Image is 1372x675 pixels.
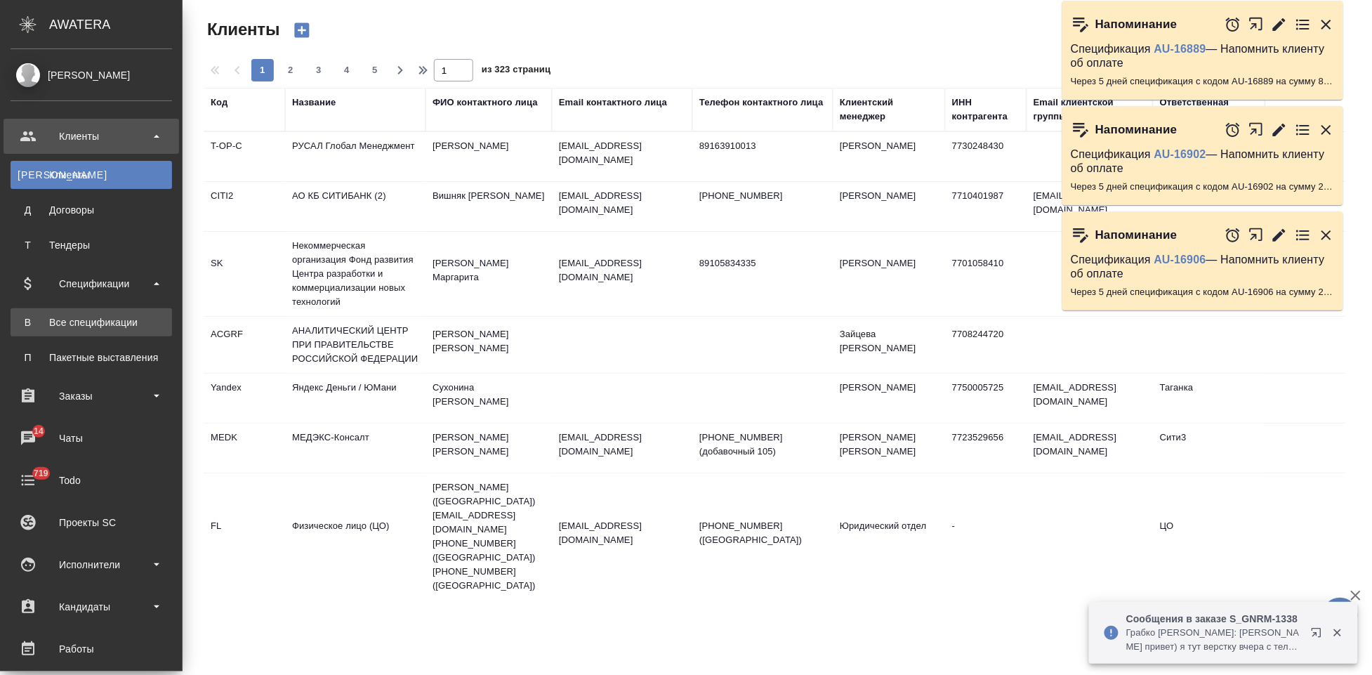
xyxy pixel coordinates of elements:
button: Закрыть [1323,627,1352,639]
div: Чаты [11,428,172,449]
button: Открыть в новой вкладке [1248,9,1265,39]
span: Клиенты [204,18,279,41]
p: Спецификация — Напомнить клиенту об оплате [1071,148,1335,176]
button: Создать [285,18,319,42]
td: Яндекс Деньги / ЮМани [285,374,426,423]
p: [PHONE_NUMBER] ([GEOGRAPHIC_DATA]) [699,519,826,547]
div: [PERSON_NAME] [11,67,172,83]
button: Редактировать [1271,122,1288,138]
td: MEDK [204,424,285,473]
td: [EMAIL_ADDRESS][DOMAIN_NAME] [1027,374,1153,423]
a: 719Todo [4,463,179,498]
td: 7710401987 [945,182,1027,231]
span: 3 [308,63,330,77]
div: Название [292,96,336,110]
button: Перейти в todo [1295,16,1312,33]
button: Редактировать [1271,16,1288,33]
button: Закрыть [1318,16,1335,33]
div: Пакетные выставления [18,350,165,365]
td: Сити3 [1153,424,1265,473]
td: [PERSON_NAME] [PERSON_NAME] [426,424,552,473]
div: Проекты SC [11,512,172,533]
span: 2 [279,63,302,77]
a: ВВсе спецификации [11,308,172,336]
div: Email контактного лица [559,96,667,110]
p: [EMAIL_ADDRESS][DOMAIN_NAME] [559,519,685,547]
p: Напоминание [1095,18,1178,32]
p: Спецификация — Напомнить клиенту об оплате [1071,253,1335,281]
td: T-OP-C [204,132,285,181]
td: CITI2 [204,182,285,231]
td: Вишняк [PERSON_NAME] [426,182,552,231]
td: Yandex [204,374,285,423]
td: [EMAIL_ADDRESS][DOMAIN_NAME] [1027,424,1153,473]
button: 3 [308,59,330,81]
button: Открыть в новой вкладке [1302,619,1336,653]
p: Через 5 дней спецификация с кодом AU-16906 на сумму 292500 RUB будет просрочена [1071,285,1335,299]
button: Перейти в todo [1295,122,1312,138]
div: Все спецификации [18,315,165,329]
button: 5 [364,59,386,81]
td: 7701058410 [945,249,1027,299]
td: [PERSON_NAME] [833,182,945,231]
td: АНАЛИТИЧЕСКИЙ ЦЕНТР ПРИ ПРАВИТЕЛЬСТВЕ РОССИЙСКОЙ ФЕДЕРАЦИИ [285,317,426,373]
td: FL [204,512,285,561]
p: Через 5 дней спецификация с кодом AU-16889 на сумму 8555.69 RUB будет просрочена [1071,74,1335,89]
td: [PERSON_NAME] [426,132,552,181]
td: АО КБ СИТИБАНК (2) [285,182,426,231]
p: [EMAIL_ADDRESS][DOMAIN_NAME] [559,139,685,167]
td: [PERSON_NAME] ([GEOGRAPHIC_DATA]) [EMAIL_ADDRESS][DOMAIN_NAME] [PHONE_NUMBER] ([GEOGRAPHIC_DATA])... [426,473,552,600]
td: Таганка [1153,374,1265,423]
td: 7708244720 [945,320,1027,369]
td: РУСАЛ Глобал Менеджмент [285,132,426,181]
button: Закрыть [1318,227,1335,244]
button: Открыть в новой вкладке [1248,220,1265,250]
div: Договоры [18,203,165,217]
button: Отложить [1225,122,1241,138]
p: [EMAIL_ADDRESS][DOMAIN_NAME] [559,189,685,217]
td: 7750005725 [945,374,1027,423]
span: из 323 страниц [482,61,550,81]
button: Редактировать [1271,227,1288,244]
td: Сухонина [PERSON_NAME] [426,374,552,423]
div: Email клиентской группы [1034,96,1146,124]
p: Напоминание [1095,228,1178,242]
div: Клиенты [18,168,165,182]
button: 2 [279,59,302,81]
a: Проекты SC [4,505,179,540]
p: Напоминание [1095,123,1178,137]
p: [PHONE_NUMBER] (добавочный 105) [699,431,826,459]
a: ДДоговоры [11,196,172,224]
button: Отложить [1225,16,1241,33]
td: ЦО [1153,512,1265,561]
td: Юридический отдел [833,512,945,561]
div: Телефон контактного лица [699,96,824,110]
a: ППакетные выставления [11,343,172,372]
div: Код [211,96,227,110]
td: 7730248430 [945,132,1027,181]
td: [EMAIL_ADDRESS][DOMAIN_NAME] [1027,182,1153,231]
p: Через 5 дней спецификация с кодом AU-16902 на сумму 2602.68 RUB будет просрочена [1071,180,1335,194]
div: Клиенты [11,126,172,147]
td: 7723529656 [945,424,1027,473]
td: ACGRF [204,320,285,369]
div: ФИО контактного лица [433,96,538,110]
p: [EMAIL_ADDRESS][DOMAIN_NAME] [559,256,685,284]
td: [PERSON_NAME] [833,374,945,423]
td: [PERSON_NAME] Маргарита [426,249,552,299]
td: Некоммерческая организация Фонд развития Центра разработки и коммерциализации новых технологий [285,232,426,316]
span: 4 [336,63,358,77]
div: Тендеры [18,238,165,252]
p: Грабко [PERSON_NAME]: [PERSON_NAME] привет) я тут верстку вчера с телефона запускала, уже готово)... [1126,626,1302,654]
td: Зайцева [PERSON_NAME] [833,320,945,369]
button: Закрыть [1318,122,1335,138]
button: 4 [336,59,358,81]
p: Спецификация — Напомнить клиенту об оплате [1071,42,1335,70]
td: SK [204,249,285,299]
p: [EMAIL_ADDRESS][DOMAIN_NAME] [559,431,685,459]
p: 89163910013 [699,139,826,153]
a: Работы [4,631,179,667]
button: Перейти в todo [1295,227,1312,244]
td: [PERSON_NAME] [PERSON_NAME] [833,424,945,473]
td: [PERSON_NAME] [PERSON_NAME] [426,320,552,369]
